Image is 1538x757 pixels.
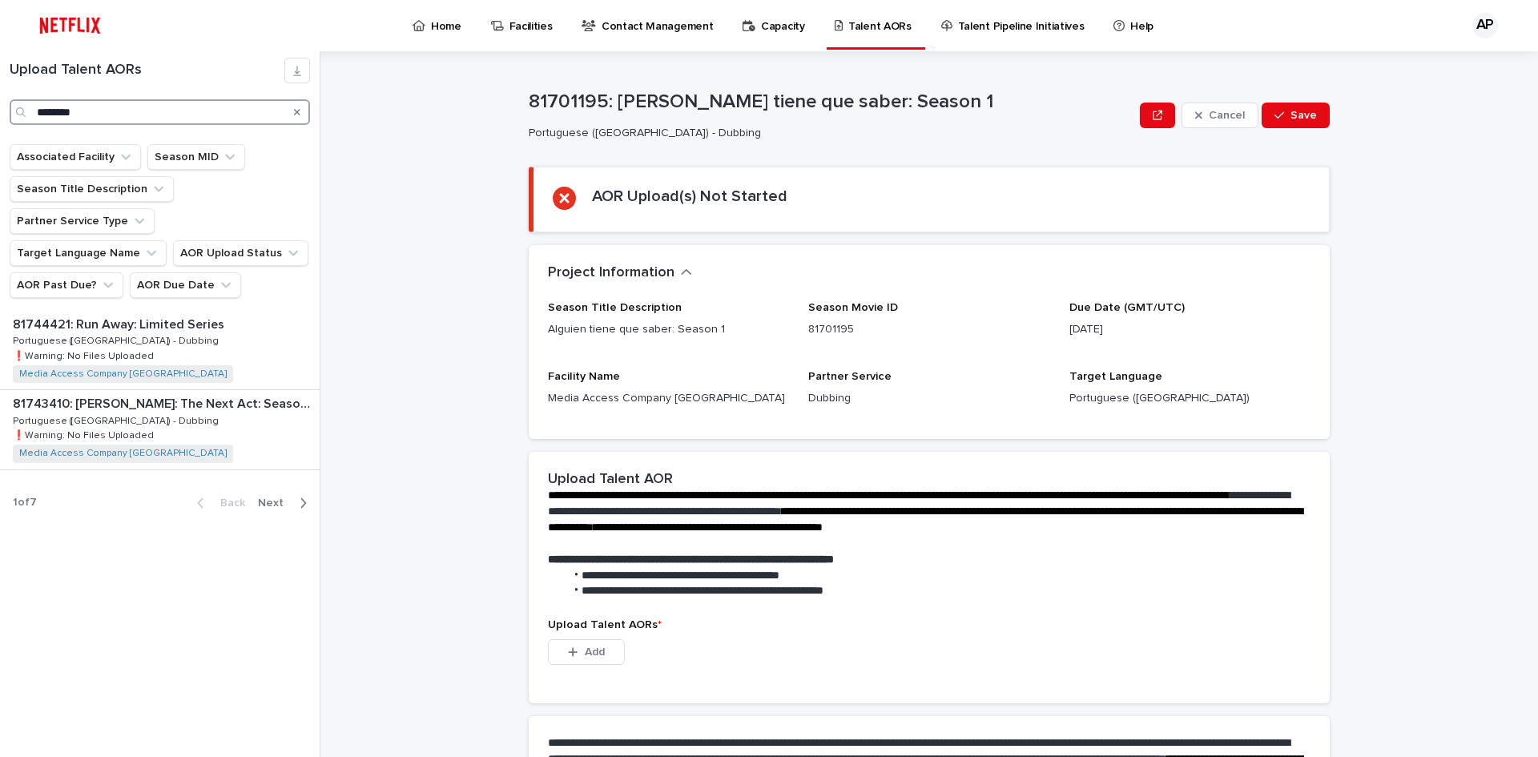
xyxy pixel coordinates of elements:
span: Season Movie ID [808,302,898,313]
h2: Upload Talent AOR [548,471,673,489]
span: Save [1290,110,1317,121]
p: Portuguese ([GEOGRAPHIC_DATA]) - Dubbing [13,413,222,427]
span: Target Language [1069,371,1162,382]
a: Media Access Company [GEOGRAPHIC_DATA] [19,368,227,380]
button: AOR Upload Status [173,240,308,266]
button: Next [252,496,320,510]
p: 81701195: [PERSON_NAME] tiene que saber: Season 1 [529,91,1133,114]
span: Partner Service [808,371,892,382]
h1: Upload Talent AORs [10,62,284,79]
span: Season Title Description [548,302,682,313]
button: Add [548,639,625,665]
button: Project Information [548,264,692,282]
span: Cancel [1209,110,1245,121]
button: Cancel [1182,103,1258,128]
h2: AOR Upload(s) Not Started [592,187,787,206]
span: Upload Talent AORs [548,619,662,630]
p: 81743410: [PERSON_NAME]: The Next Act: Season 1 [13,393,316,412]
button: AOR Due Date [130,272,241,298]
button: Season Title Description [10,176,174,202]
p: Alguien tiene que saber: Season 1 [548,321,789,338]
input: Search [10,99,310,125]
span: Facility Name [548,371,620,382]
button: Season MID [147,144,245,170]
button: Partner Service Type [10,208,155,234]
button: Associated Facility [10,144,141,170]
button: AOR Past Due? [10,272,123,298]
button: Save [1262,103,1330,128]
h2: Project Information [548,264,674,282]
p: Portuguese ([GEOGRAPHIC_DATA]) - Dubbing [529,127,1127,140]
p: 81744421: Run Away: Limited Series [13,314,227,332]
a: Media Access Company [GEOGRAPHIC_DATA] [19,448,227,459]
p: [DATE] [1069,321,1311,338]
img: ifQbXi3ZQGMSEF7WDB7W [32,10,108,42]
span: Add [585,646,605,658]
button: Target Language Name [10,240,167,266]
p: Dubbing [808,390,1049,407]
span: Next [258,497,293,509]
p: Portuguese ([GEOGRAPHIC_DATA]) [1069,390,1311,407]
span: Back [211,497,245,509]
p: ❗️Warning: No Files Uploaded [13,427,157,441]
span: Due Date (GMT/UTC) [1069,302,1185,313]
p: Media Access Company [GEOGRAPHIC_DATA] [548,390,789,407]
p: 81701195 [808,321,1049,338]
button: Back [184,496,252,510]
p: ❗️Warning: No Files Uploaded [13,348,157,362]
p: Portuguese ([GEOGRAPHIC_DATA]) - Dubbing [13,332,222,347]
div: AP [1472,13,1498,38]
